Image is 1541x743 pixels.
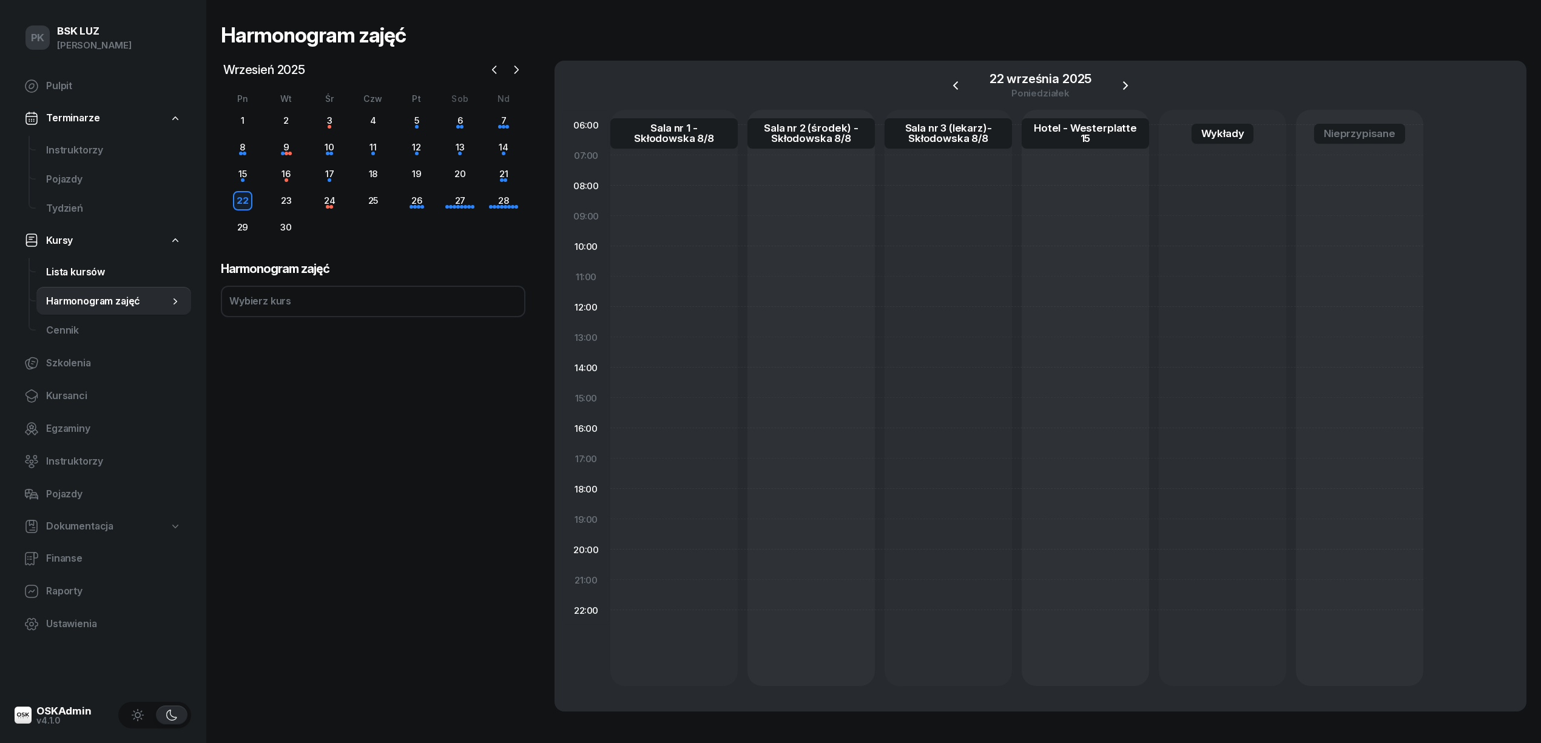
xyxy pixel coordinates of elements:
div: 21 [494,164,513,184]
div: 27 [450,191,470,210]
img: logo-xs@2x.png [15,707,32,724]
div: 1 [233,111,252,130]
a: Nieprzypisane [1314,124,1405,144]
div: 18:00 [562,474,610,504]
div: 07:00 [562,140,610,170]
a: Egzaminy [15,414,191,443]
span: Pulpit [46,78,181,94]
span: Wrzesień 2025 [218,60,310,79]
div: 30 [277,218,296,237]
div: 29 [233,218,252,237]
a: Pojazdy [36,165,191,194]
div: Czw [351,93,395,104]
div: Sala nr 3 (lekarz)- Skłodowska 8/8 [894,123,1002,144]
span: Harmonogram zajęć [46,294,169,309]
span: Szkolenia [46,355,181,371]
div: 8 [233,138,252,157]
div: 26 [407,191,427,210]
div: v4.1.0 [36,716,92,725]
div: 24 [320,191,339,210]
a: Kursy [15,227,191,255]
a: Szkolenia [15,349,191,378]
div: Sala nr 2 (środek) - Skłodowska 8/8 [757,123,865,144]
div: 5 [407,111,427,130]
div: Sob [439,93,482,104]
div: 4 [363,111,383,130]
div: 09:00 [562,201,610,231]
div: 22:00 [562,595,610,625]
a: Harmonogram zajęć [36,287,191,316]
a: Lista kursów [36,258,191,287]
div: BSK LUZ [57,26,132,36]
span: PK [31,33,45,43]
div: Hotel - Westerplatte 15 [1031,123,1139,144]
a: Tydzień [36,194,191,223]
div: 17:00 [562,443,610,474]
div: [PERSON_NAME] [57,38,132,53]
span: Egzaminy [46,421,181,437]
div: 11:00 [562,261,610,292]
div: 12 [407,138,427,157]
a: Dokumentacja [15,513,191,540]
div: 22 [233,191,252,210]
a: Cennik [36,316,191,345]
div: 14 [494,138,513,157]
a: Instruktorzy [36,136,191,165]
div: 3 [320,111,339,130]
div: 6 [450,111,470,130]
div: Wykłady [1201,129,1244,139]
div: 20 [450,164,470,184]
div: 10 [320,138,339,157]
span: Pojazdy [46,486,181,502]
div: 19 [407,164,427,184]
div: 2 [277,111,296,130]
a: Terminarze [15,104,191,132]
div: 10:00 [562,231,610,261]
span: Dokumentacja [46,519,113,534]
div: 16:00 [562,413,610,443]
span: Kursy [46,233,73,249]
a: Wykłady [1192,124,1254,144]
div: Nieprzypisane [1324,129,1395,139]
div: 13 [450,138,470,157]
div: 21:00 [562,565,610,595]
div: Pt [395,93,439,104]
h3: Harmonogram zajęć [221,259,525,278]
div: Wt [265,93,308,104]
div: 14:00 [562,352,610,383]
a: Hotel - Westerplatte 15 [1022,118,1149,149]
div: Sala nr 1 - Skłodowska 8/8 [620,123,728,144]
div: 17 [320,164,339,184]
div: 18 [363,164,383,184]
span: Instruktorzy [46,454,181,469]
div: Pn [221,93,265,104]
span: Cennik [46,323,181,338]
div: 11 [363,138,383,157]
span: Tydzień [46,201,181,217]
a: Instruktorzy [15,447,191,476]
div: 25 [363,191,383,210]
div: 28 [494,191,513,210]
a: Ustawienia [15,610,191,639]
div: Nd [482,93,525,104]
span: Instruktorzy [46,143,181,158]
div: 12:00 [562,292,610,322]
div: 7 [494,111,513,130]
div: 15 [233,164,252,184]
a: Kursanci [15,382,191,411]
div: Wybierz kurs [229,294,291,309]
span: Raporty [46,583,181,599]
div: poniedziałek [990,89,1091,98]
div: 08:00 [562,170,610,201]
div: 20:00 [562,534,610,565]
a: Sala nr 1 - Skłodowska 8/8 [610,118,738,149]
a: Pojazdy [15,480,191,509]
span: Lista kursów [46,264,181,280]
span: Kursanci [46,388,181,404]
a: Pulpit [15,72,191,101]
div: 22 września 2025 [990,73,1091,85]
span: Pojazdy [46,172,181,187]
a: Finanse [15,544,191,573]
div: OSKAdmin [36,706,92,716]
span: Terminarze [46,110,99,126]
